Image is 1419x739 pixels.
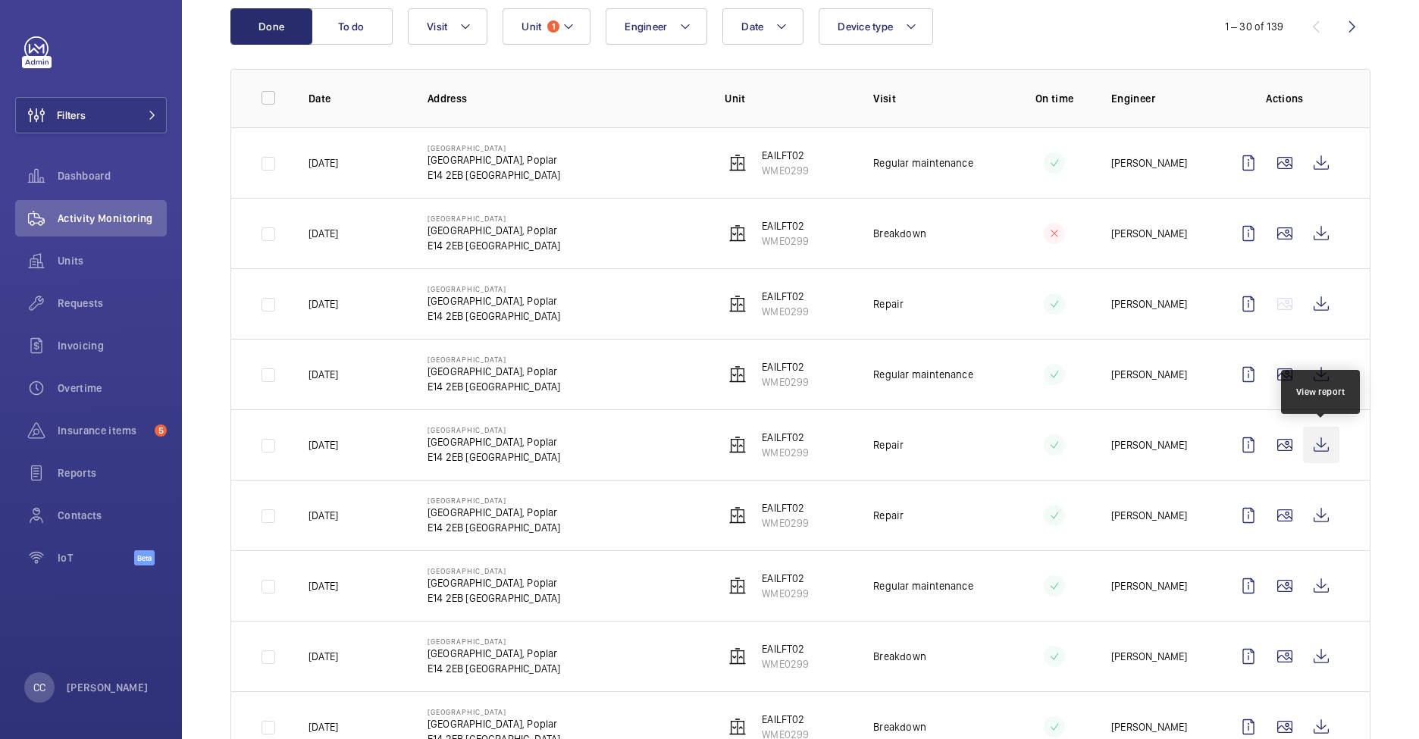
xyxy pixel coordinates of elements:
[309,649,338,664] p: [DATE]
[428,238,561,253] p: E14 2EB [GEOGRAPHIC_DATA]
[1225,19,1283,34] div: 1 – 30 of 139
[741,20,763,33] span: Date
[762,304,809,319] p: WME0299
[819,8,933,45] button: Device type
[428,91,700,106] p: Address
[428,214,561,223] p: [GEOGRAPHIC_DATA]
[428,716,561,731] p: [GEOGRAPHIC_DATA], Poplar
[58,550,134,565] span: IoT
[428,425,561,434] p: [GEOGRAPHIC_DATA]
[428,661,561,676] p: E14 2EB [GEOGRAPHIC_DATA]
[428,152,561,168] p: [GEOGRAPHIC_DATA], Poplar
[58,296,167,311] span: Requests
[873,578,973,593] p: Regular maintenance
[762,359,809,374] p: EAILFT02
[428,379,561,394] p: E14 2EB [GEOGRAPHIC_DATA]
[762,641,809,656] p: EAILFT02
[728,718,747,736] img: elevator.svg
[309,91,403,106] p: Date
[58,380,167,396] span: Overtime
[428,496,561,505] p: [GEOGRAPHIC_DATA]
[134,550,155,565] span: Beta
[873,155,973,171] p: Regular maintenance
[762,445,809,460] p: WME0299
[873,649,926,664] p: Breakdown
[728,154,747,172] img: elevator.svg
[873,226,926,241] p: Breakdown
[1022,91,1087,106] p: On time
[230,8,312,45] button: Done
[428,566,561,575] p: [GEOGRAPHIC_DATA]
[309,578,338,593] p: [DATE]
[58,253,167,268] span: Units
[58,338,167,353] span: Invoicing
[762,289,809,304] p: EAILFT02
[503,8,590,45] button: Unit1
[728,436,747,454] img: elevator.svg
[728,506,747,525] img: elevator.svg
[309,437,338,452] p: [DATE]
[728,365,747,384] img: elevator.svg
[606,8,707,45] button: Engineer
[408,8,487,45] button: Visit
[309,296,338,312] p: [DATE]
[428,143,561,152] p: [GEOGRAPHIC_DATA]
[428,434,561,449] p: [GEOGRAPHIC_DATA], Poplar
[428,168,561,183] p: E14 2EB [GEOGRAPHIC_DATA]
[762,500,809,515] p: EAILFT02
[428,637,561,646] p: [GEOGRAPHIC_DATA]
[728,647,747,665] img: elevator.svg
[728,295,747,313] img: elevator.svg
[1111,367,1187,382] p: [PERSON_NAME]
[309,508,338,523] p: [DATE]
[428,355,561,364] p: [GEOGRAPHIC_DATA]
[309,155,338,171] p: [DATE]
[1111,91,1206,106] p: Engineer
[428,646,561,661] p: [GEOGRAPHIC_DATA], Poplar
[309,226,338,241] p: [DATE]
[728,577,747,595] img: elevator.svg
[762,163,809,178] p: WME0299
[428,505,561,520] p: [GEOGRAPHIC_DATA], Poplar
[762,656,809,672] p: WME0299
[58,168,167,183] span: Dashboard
[428,284,561,293] p: [GEOGRAPHIC_DATA]
[838,20,893,33] span: Device type
[1111,719,1187,734] p: [PERSON_NAME]
[58,465,167,481] span: Reports
[1111,508,1187,523] p: [PERSON_NAME]
[1111,649,1187,664] p: [PERSON_NAME]
[57,108,86,123] span: Filters
[762,148,809,163] p: EAILFT02
[873,719,926,734] p: Breakdown
[155,424,167,437] span: 5
[428,308,561,324] p: E14 2EB [GEOGRAPHIC_DATA]
[58,423,149,438] span: Insurance items
[873,91,998,106] p: Visit
[15,97,167,133] button: Filters
[309,367,338,382] p: [DATE]
[428,364,561,379] p: [GEOGRAPHIC_DATA], Poplar
[428,520,561,535] p: E14 2EB [GEOGRAPHIC_DATA]
[428,590,561,606] p: E14 2EB [GEOGRAPHIC_DATA]
[427,20,447,33] span: Visit
[873,508,904,523] p: Repair
[762,430,809,445] p: EAILFT02
[762,586,809,601] p: WME0299
[311,8,393,45] button: To do
[67,680,149,695] p: [PERSON_NAME]
[762,374,809,390] p: WME0299
[728,224,747,243] img: elevator.svg
[725,91,849,106] p: Unit
[762,571,809,586] p: EAILFT02
[873,296,904,312] p: Repair
[1111,437,1187,452] p: [PERSON_NAME]
[762,233,809,249] p: WME0299
[625,20,667,33] span: Engineer
[428,575,561,590] p: [GEOGRAPHIC_DATA], Poplar
[762,712,809,727] p: EAILFT02
[428,449,561,465] p: E14 2EB [GEOGRAPHIC_DATA]
[58,508,167,523] span: Contacts
[762,515,809,531] p: WME0299
[1296,385,1345,399] div: View report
